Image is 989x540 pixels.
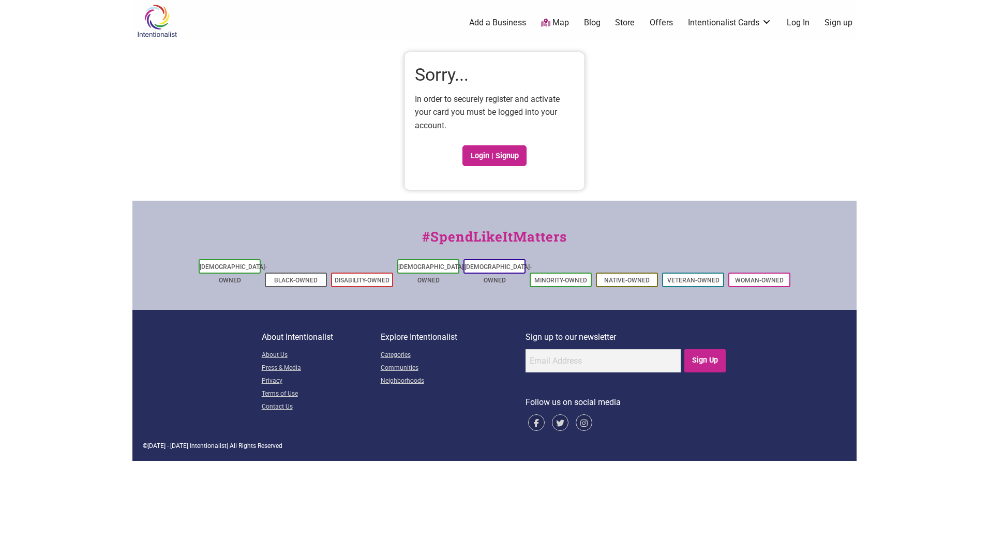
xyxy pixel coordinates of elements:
a: Woman-Owned [735,277,784,284]
a: Black-Owned [274,277,318,284]
a: Log In [787,17,810,28]
span: Intentionalist [190,442,227,449]
img: Intentionalist [132,4,182,38]
p: About Intentionalist [262,331,381,344]
a: Privacy [262,375,381,388]
a: Login | Signup [462,145,527,166]
a: About Us [262,349,381,362]
p: Follow us on social media [526,396,728,409]
a: Minority-Owned [534,277,587,284]
p: Sign up to our newsletter [526,331,728,344]
input: Email Address [526,349,681,372]
a: Offers [650,17,673,28]
input: Sign Up [684,349,726,372]
a: Map [541,17,569,29]
a: Terms of Use [262,388,381,401]
h1: Sorry... [415,63,574,87]
a: Communities [381,362,526,375]
a: Blog [584,17,601,28]
a: Sign up [825,17,852,28]
p: Explore Intentionalist [381,331,526,344]
a: [DEMOGRAPHIC_DATA]-Owned [398,263,466,284]
a: Disability-Owned [335,277,389,284]
a: Categories [381,349,526,362]
a: Contact Us [262,401,381,414]
div: © | All Rights Reserved [143,441,846,451]
a: Veteran-Owned [667,277,720,284]
div: #SpendLikeItMatters [132,227,857,257]
span: [DATE] - [DATE] [147,442,188,449]
a: Store [615,17,635,28]
a: Native-Owned [604,277,650,284]
a: Neighborhoods [381,375,526,388]
a: Intentionalist Cards [688,17,772,28]
a: Add a Business [469,17,526,28]
p: In order to securely register and activate your card you must be logged into your account. [415,93,574,132]
a: [DEMOGRAPHIC_DATA]-Owned [464,263,532,284]
a: [DEMOGRAPHIC_DATA]-Owned [200,263,267,284]
a: Press & Media [262,362,381,375]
